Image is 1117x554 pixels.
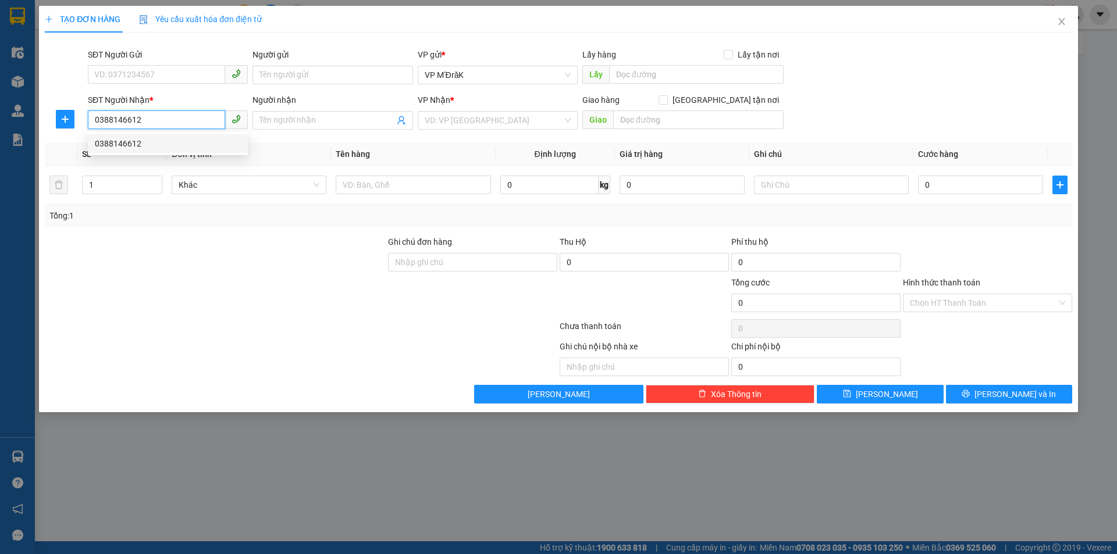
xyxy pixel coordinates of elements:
[88,134,248,153] div: 0388146612
[620,149,663,159] span: Giá trị hàng
[731,278,770,287] span: Tổng cước
[56,115,74,124] span: plus
[582,50,616,59] span: Lấy hàng
[425,66,571,84] span: VP M’ĐrăK
[903,278,980,287] label: Hình thức thanh toán
[232,69,241,78] span: phone
[252,48,412,61] div: Người gửi
[733,48,784,61] span: Lấy tận nơi
[88,94,248,106] div: SĐT Người Nhận
[388,253,557,271] input: Ghi chú đơn hàng
[336,149,370,159] span: Tên hàng
[252,94,412,106] div: Người nhận
[946,385,1072,403] button: printer[PERSON_NAME] và In
[599,176,610,194] span: kg
[397,116,406,125] span: user-add
[613,110,784,129] input: Dọc đường
[560,340,729,358] div: Ghi chú nội bộ nhà xe
[609,65,784,84] input: Dọc đường
[56,110,74,128] button: plus
[749,143,913,166] th: Ghi chú
[918,149,958,159] span: Cước hàng
[582,110,613,129] span: Giao
[45,15,120,24] span: TẠO ĐƠN HÀNG
[1052,176,1068,194] button: plus
[817,385,943,403] button: save[PERSON_NAME]
[88,48,248,61] div: SĐT Người Gửi
[139,15,148,24] img: icon
[1053,180,1067,190] span: plus
[731,235,901,253] div: Phí thu hộ
[474,385,643,403] button: [PERSON_NAME]
[962,389,970,399] span: printer
[560,358,729,376] input: Nhập ghi chú
[754,176,909,194] input: Ghi Chú
[620,176,745,194] input: 0
[418,48,578,61] div: VP gửi
[731,340,901,358] div: Chi phí nội bộ
[179,176,319,194] span: Khác
[558,320,730,340] div: Chưa thanh toán
[646,385,815,403] button: deleteXóa Thông tin
[232,115,241,124] span: phone
[698,389,706,399] span: delete
[388,237,452,246] label: Ghi chú đơn hàng
[95,137,241,150] div: 0388146612
[418,95,450,105] span: VP Nhận
[560,237,586,246] span: Thu Hộ
[856,388,918,401] span: [PERSON_NAME]
[843,389,851,399] span: save
[582,95,620,105] span: Giao hàng
[82,149,91,159] span: SL
[1045,6,1078,38] button: Close
[139,15,262,24] span: Yêu cầu xuất hóa đơn điện tử
[582,65,609,84] span: Lấy
[336,176,490,194] input: VD: Bàn, Ghế
[528,388,590,401] span: [PERSON_NAME]
[45,15,53,23] span: plus
[711,388,762,401] span: Xóa Thông tin
[49,176,68,194] button: delete
[1057,17,1066,26] span: close
[535,149,576,159] span: Định lượng
[668,94,784,106] span: [GEOGRAPHIC_DATA] tận nơi
[49,209,431,222] div: Tổng: 1
[974,388,1056,401] span: [PERSON_NAME] và In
